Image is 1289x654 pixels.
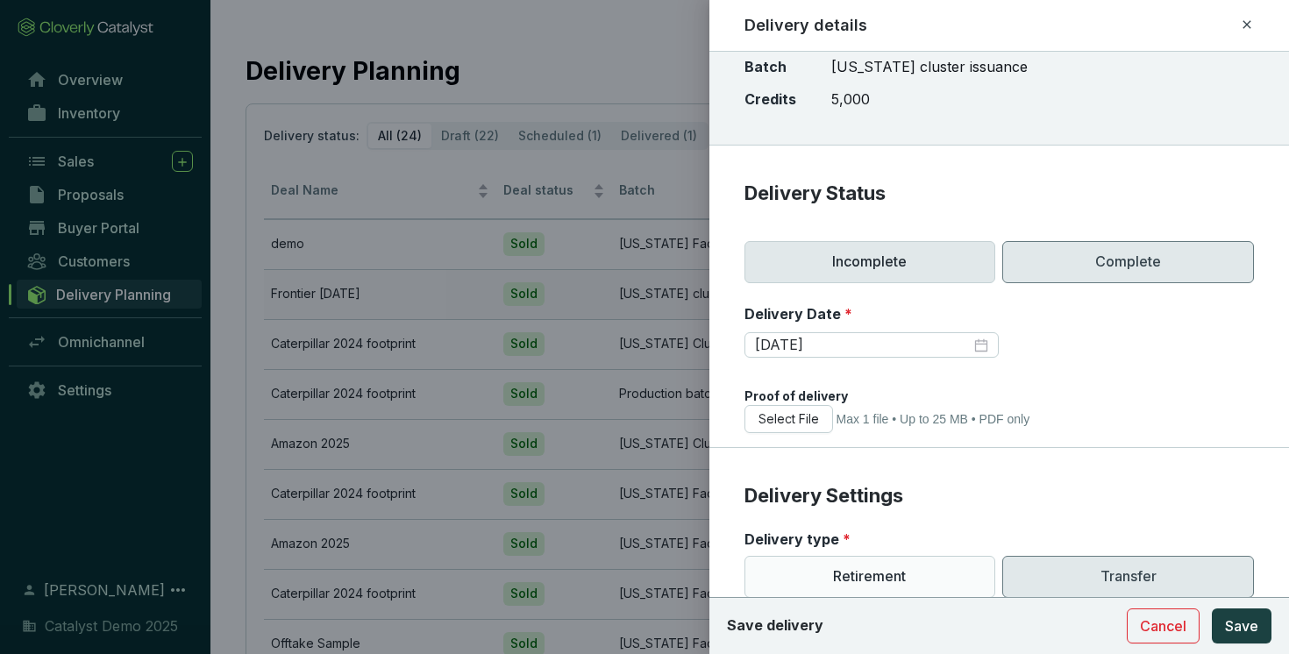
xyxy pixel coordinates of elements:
[744,241,996,283] p: Incomplete
[1002,241,1254,283] p: Complete
[744,483,1255,509] p: Delivery Settings
[1225,615,1258,636] span: Save
[744,90,796,110] p: Credits
[831,58,1028,77] p: [US_STATE] cluster issuance
[744,405,833,433] button: Select File
[758,410,819,428] span: Select File
[1002,556,1254,598] p: Transfer
[755,336,972,355] input: Select date
[744,556,996,598] p: Retirement
[1127,608,1200,643] button: Cancel
[837,412,1030,426] span: Max 1 file • Up to 25 MB • PDF only
[744,181,1255,207] p: Delivery Status
[744,58,796,77] p: Batch
[727,616,823,636] p: Save delivery
[744,14,867,37] h2: Delivery details
[744,304,852,323] label: Delivery Date
[1212,608,1271,643] button: Save
[744,530,851,549] label: Delivery type
[1140,615,1186,636] span: Cancel
[744,387,848,405] label: Proof of delivery
[831,90,1028,110] p: 5,000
